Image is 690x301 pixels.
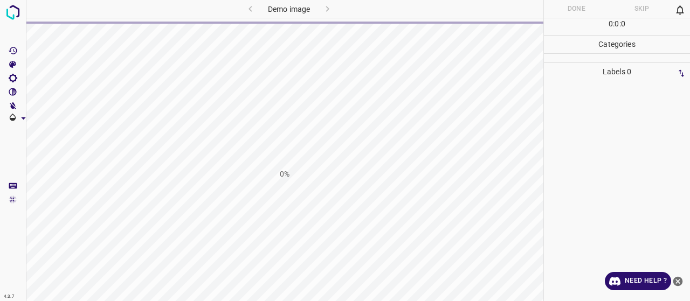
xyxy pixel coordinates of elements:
p: 0 [609,18,613,30]
a: Need Help ? [605,272,671,290]
p: Categories [544,36,690,53]
p: 0 [621,18,625,30]
img: logo [3,3,23,22]
p: Labels 0 [547,63,687,81]
div: 4.3.7 [1,292,17,301]
h6: Demo image [268,3,310,18]
div: : : [609,18,625,35]
p: 0 [615,18,619,30]
button: close-help [671,272,685,290]
h1: 0% [280,169,289,180]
